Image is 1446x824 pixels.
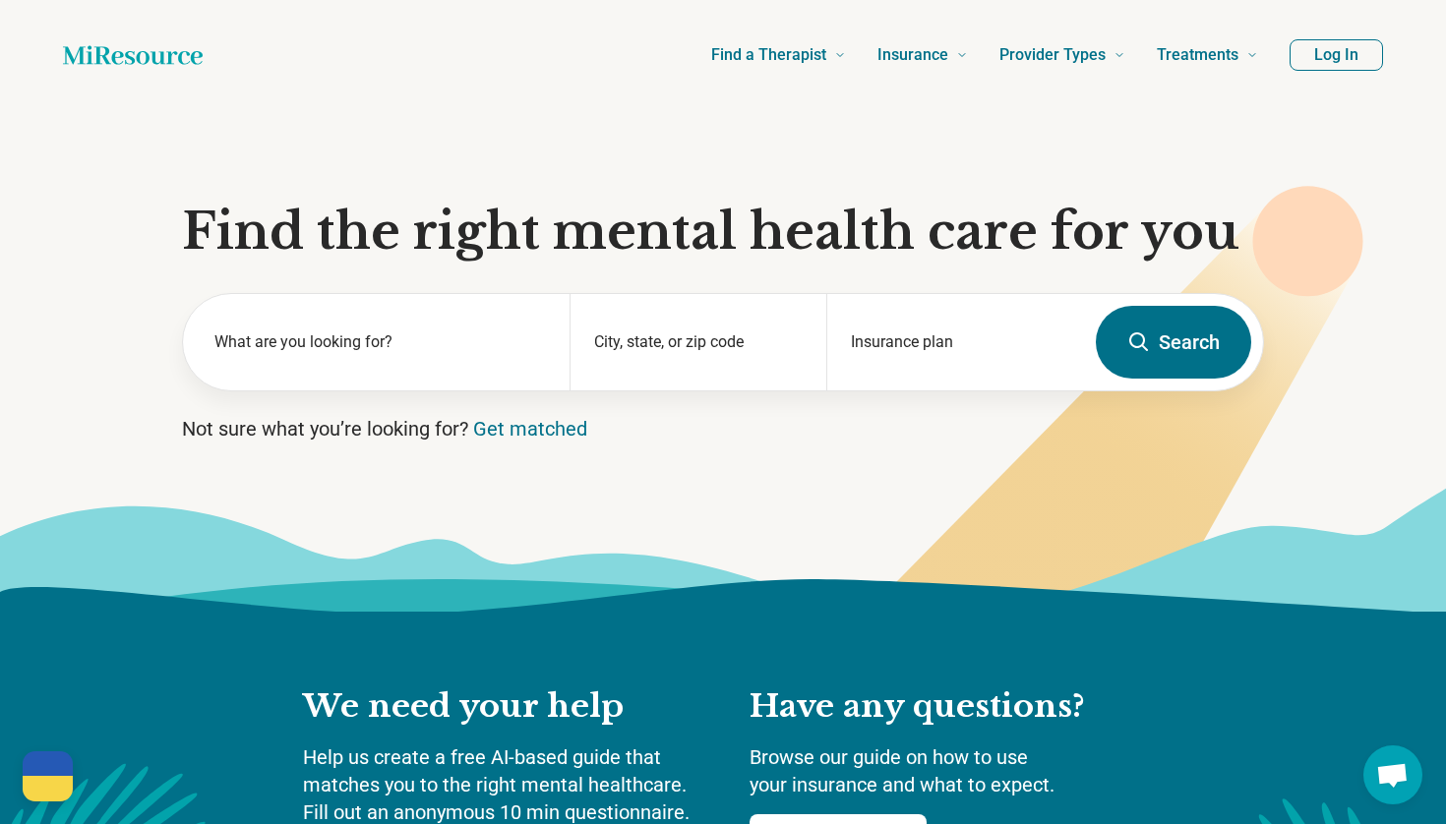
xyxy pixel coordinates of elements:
[877,41,948,69] span: Insurance
[877,16,968,94] a: Insurance
[999,16,1125,94] a: Provider Types
[303,686,710,728] h2: We need your help
[1096,306,1251,379] button: Search
[1363,745,1422,804] div: Open chat
[63,35,203,75] a: Home page
[182,415,1264,442] p: Not sure what you’re looking for?
[1157,16,1258,94] a: Treatments
[214,330,546,354] label: What are you looking for?
[1290,39,1383,71] button: Log In
[999,41,1106,69] span: Provider Types
[750,743,1143,798] p: Browse our guide on how to use your insurance and what to expect.
[750,686,1143,728] h2: Have any questions?
[711,16,846,94] a: Find a Therapist
[473,417,587,441] a: Get matched
[182,203,1264,262] h1: Find the right mental health care for you
[1157,41,1238,69] span: Treatments
[711,41,826,69] span: Find a Therapist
